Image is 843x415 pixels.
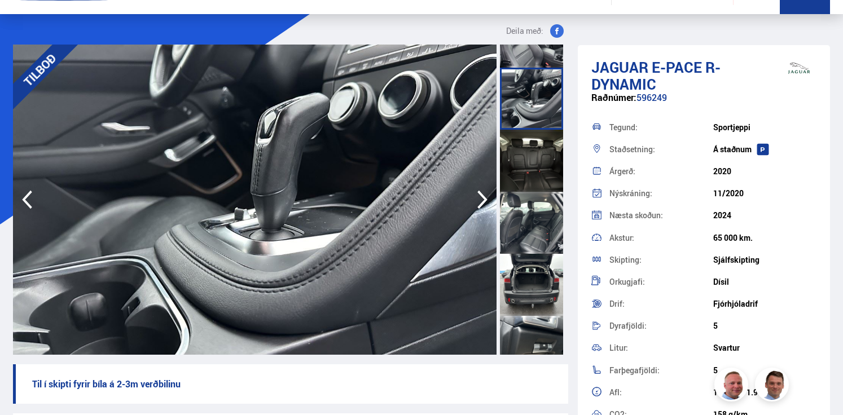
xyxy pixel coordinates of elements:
div: Dyrafjöldi: [609,322,713,330]
div: Tegund: [609,123,713,131]
div: 2024 [713,211,816,220]
div: Staðsetning: [609,145,713,153]
div: 5 [713,321,816,330]
div: 596249 [591,92,816,114]
div: Sjálfskipting [713,255,816,264]
div: 150 hö. / 1.999 cc. [713,388,816,397]
div: Næsta skoðun: [609,211,713,219]
div: 2020 [713,167,816,176]
div: Dísil [713,277,816,286]
img: siFngHWaQ9KaOqBr.png [716,369,750,403]
div: Sportjeppi [713,123,816,132]
button: Opna LiveChat spjallviðmót [9,5,43,38]
span: Deila með: [506,24,543,38]
div: Drif: [609,300,713,308]
div: 11/2020 [713,189,816,198]
div: Nýskráning: [609,189,713,197]
p: Til í skipti fyrir bíla á 2-3m verðbilinu [13,364,568,404]
div: Skipting: [609,256,713,264]
div: Farþegafjöldi: [609,367,713,374]
div: Á staðnum [713,145,816,154]
span: E-Pace R-DYNAMIC [591,57,721,94]
span: Raðnúmer: [591,91,636,104]
div: Orkugjafi: [609,278,713,286]
img: 1662425.jpeg [13,45,497,355]
span: Jaguar [591,57,648,77]
div: 5 [713,366,816,375]
img: FbJEzSuNWCJXmdc-.webp [757,369,791,403]
div: Akstur: [609,234,713,242]
div: Svartur [713,343,816,352]
button: Deila með: [502,24,568,38]
div: Litur: [609,344,713,352]
div: Afl: [609,388,713,396]
div: Árgerð: [609,167,713,175]
div: 65 000 km. [713,233,816,242]
img: brand logo [776,51,822,86]
div: Fjórhjóladrif [713,299,816,308]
